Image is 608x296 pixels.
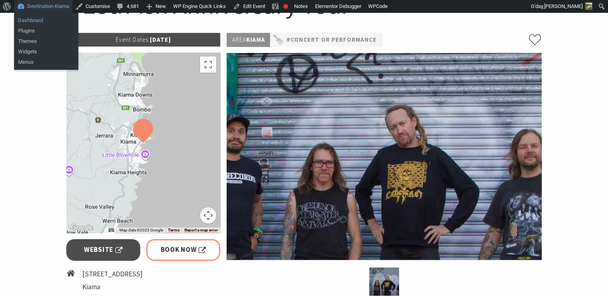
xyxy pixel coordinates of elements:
[14,26,78,36] a: Plugins
[84,244,123,255] span: Website
[115,36,149,43] span: Event Dates:
[146,239,221,260] a: Book Now
[68,223,95,233] a: Open this area in Google Maps (opens a new window)
[119,228,163,232] span: Map data ©2025 Google
[66,33,221,47] p: [DATE]
[168,228,179,233] a: Terms (opens in new tab)
[14,47,78,57] a: Widgets
[283,4,288,9] div: Focus keyphrase not set
[369,268,399,296] img: Frenzel Rhomb Kiama Pavilion Saturday 4th October
[286,35,376,45] a: #Concert or Performance
[66,239,141,260] a: Website
[68,223,95,233] img: Google
[227,53,542,260] img: Frenzel Rhomb Kiama Pavilion Saturday 4th October
[14,36,78,47] a: Themes
[108,227,114,233] button: Keyboard shortcuts
[14,57,78,67] a: Menus
[82,282,160,292] li: Kiama
[161,244,206,255] span: Book Now
[200,57,216,73] button: Toggle fullscreen view
[232,36,246,43] span: Area
[544,3,583,9] span: [PERSON_NAME]
[14,15,78,26] a: Dashboard
[184,228,218,233] a: Report a map error
[200,207,216,223] button: Map camera controls
[82,269,160,280] li: [STREET_ADDRESS]
[14,34,78,70] ul: Destination Kiama
[14,13,78,39] ul: Destination Kiama
[227,33,270,47] p: Kiama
